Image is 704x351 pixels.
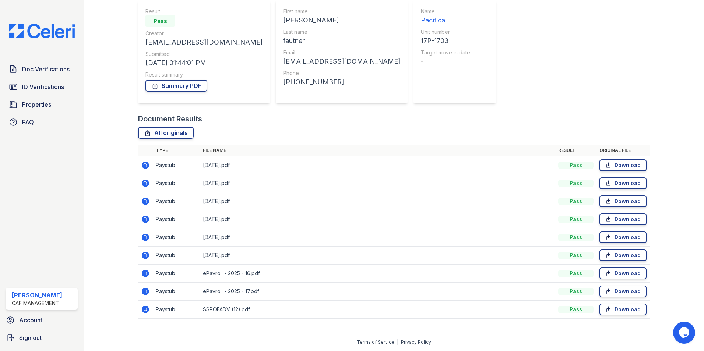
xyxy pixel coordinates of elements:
th: Result [555,145,596,156]
div: Pass [145,15,175,27]
div: [DATE] 01:44:01 PM [145,58,263,68]
td: [DATE].pdf [200,174,555,192]
div: First name [283,8,400,15]
a: Account [3,313,81,327]
a: Properties [6,97,78,112]
div: Last name [283,28,400,36]
td: Paystub [153,283,200,301]
div: Pass [558,180,594,187]
a: Sign out [3,330,81,345]
div: Unit number [421,28,470,36]
div: Pass [558,270,594,277]
a: Name Pacifica [421,8,470,25]
a: Terms of Service [357,339,394,345]
div: Pacifica [421,15,470,25]
div: Pass [558,252,594,259]
a: FAQ [6,115,78,130]
div: fautner [283,36,400,46]
span: Sign out [19,333,42,342]
div: Pass [558,288,594,295]
td: Paystub [153,210,200,228]
div: Name [421,8,470,15]
span: ID Verifications [22,82,64,91]
div: 17P-1703 [421,36,470,46]
a: Download [599,177,647,189]
div: [PERSON_NAME] [283,15,400,25]
div: - [421,56,470,67]
div: Result [145,8,263,15]
a: Download [599,249,647,261]
a: Download [599,267,647,279]
div: Target move in date [421,49,470,56]
div: Pass [558,162,594,169]
td: ePayroll - 2025 - 17.pdf [200,283,555,301]
div: Submitted [145,50,263,58]
a: Download [599,286,647,297]
span: Properties [22,100,51,109]
a: Doc Verifications [6,62,78,77]
a: Download [599,195,647,207]
td: [DATE].pdf [200,192,555,210]
td: SSPOFADV (12).pdf [200,301,555,319]
div: Document Results [138,114,202,124]
div: Email [283,49,400,56]
td: Paystub [153,265,200,283]
td: [DATE].pdf [200,247,555,265]
td: Paystub [153,156,200,174]
div: Pass [558,216,594,223]
td: ePayroll - 2025 - 16.pdf [200,265,555,283]
span: Account [19,316,42,325]
div: [PHONE_NUMBER] [283,77,400,87]
a: All originals [138,127,194,139]
td: Paystub [153,192,200,210]
th: Original file [596,145,650,156]
td: [DATE].pdf [200,228,555,247]
td: [DATE].pdf [200,156,555,174]
a: Download [599,213,647,225]
td: [DATE].pdf [200,210,555,228]
a: Download [599,304,647,315]
div: CAF Management [12,299,62,307]
div: Pass [558,306,594,313]
span: FAQ [22,118,34,127]
td: Paystub [153,247,200,265]
div: [EMAIL_ADDRESS][DOMAIN_NAME] [283,56,400,67]
div: Pass [558,198,594,205]
a: Privacy Policy [401,339,431,345]
a: Summary PDF [145,80,207,92]
a: Download [599,231,647,243]
div: [PERSON_NAME] [12,291,62,299]
div: Pass [558,234,594,241]
td: Paystub [153,228,200,247]
a: Download [599,159,647,171]
div: | [397,339,398,345]
iframe: chat widget [673,322,697,344]
div: Result summary [145,71,263,78]
td: Paystub [153,174,200,192]
a: ID Verifications [6,79,78,94]
td: Paystub [153,301,200,319]
img: CE_Logo_Blue-a8612792a0a2168367f1c8372b55b34899dd931a85d93a1a3d3e32e68fde9ad4.png [3,24,81,38]
div: Phone [283,70,400,77]
div: Creator [145,30,263,37]
span: Doc Verifications [22,65,70,74]
div: [EMAIL_ADDRESS][DOMAIN_NAME] [145,37,263,47]
th: File name [200,145,555,156]
th: Type [153,145,200,156]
